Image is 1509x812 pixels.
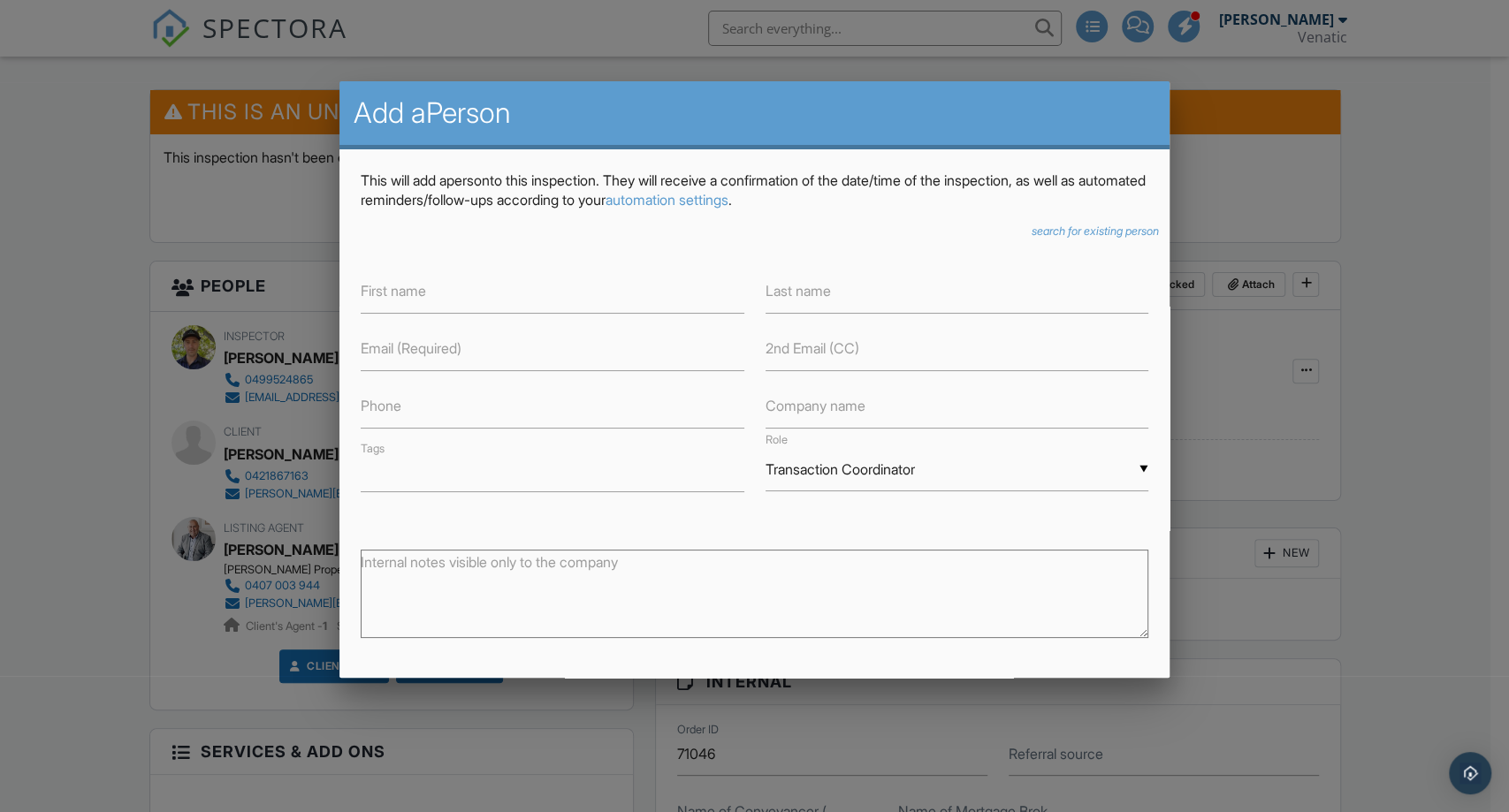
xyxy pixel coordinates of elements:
label: Tags [361,442,385,455]
label: Company name [766,396,865,415]
span: Person [446,171,490,189]
label: 2nd Email (CC) [766,338,859,358]
h2: Add a [354,95,1155,131]
a: search for existing person [1032,224,1159,239]
a: automation settings [606,191,728,209]
label: Email (Required) [361,338,461,358]
span: Person [426,95,511,130]
label: Role [766,433,788,446]
div: Open Intercom Messenger [1449,752,1491,794]
p: This will add a to this inspection. They will receive a confirmation of the date/time of the insp... [361,171,1148,210]
label: Phone [361,396,401,415]
label: Internal notes visible only to the company [361,552,618,572]
label: First name [361,281,426,300]
label: Last name [766,281,831,300]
